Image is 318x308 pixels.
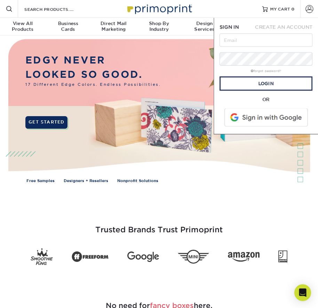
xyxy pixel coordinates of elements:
span: Design [182,21,227,27]
img: Google [127,251,159,262]
span: Shop By [136,21,182,27]
img: Amazon [228,252,260,262]
img: Mini [178,250,209,264]
div: Open Intercom Messenger [294,284,311,301]
a: Free Samples [26,178,55,183]
a: Designers + Resellers [64,178,108,183]
div: Services [182,21,227,32]
span: SIGN IN [220,24,239,30]
a: BusinessCards [46,18,91,36]
h3: Trusted Brands Trust Primoprint [5,209,313,243]
div: OR [220,96,312,103]
a: Nonprofit Solutions [117,178,158,183]
p: EDGY NEVER [25,53,161,67]
input: SEARCH PRODUCTS..... [24,5,92,13]
span: 0 [292,6,295,11]
a: DesignServices [182,18,227,36]
p: LOOKED SO GOOD. [25,67,161,82]
div: Cards [46,21,91,32]
div: Marketing [91,21,136,32]
input: Email [220,33,312,47]
a: GET STARTED [25,116,67,129]
img: Freeform [72,249,109,265]
span: MY CART [270,6,290,12]
span: 17 Different Edge Colors. Endless Possibilities. [25,82,161,87]
img: Smoothie King [31,248,53,265]
span: Direct Mail [91,21,136,27]
img: Goodwill [278,250,287,263]
a: Direct MailMarketing [91,18,136,36]
a: Shop ByIndustry [136,18,182,36]
div: Industry [136,21,182,32]
span: CREATE AN ACCOUNT [255,24,312,30]
a: forgot password? [251,69,281,73]
img: Primoprint [124,1,194,16]
span: Business [46,21,91,27]
a: Login [220,76,312,91]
